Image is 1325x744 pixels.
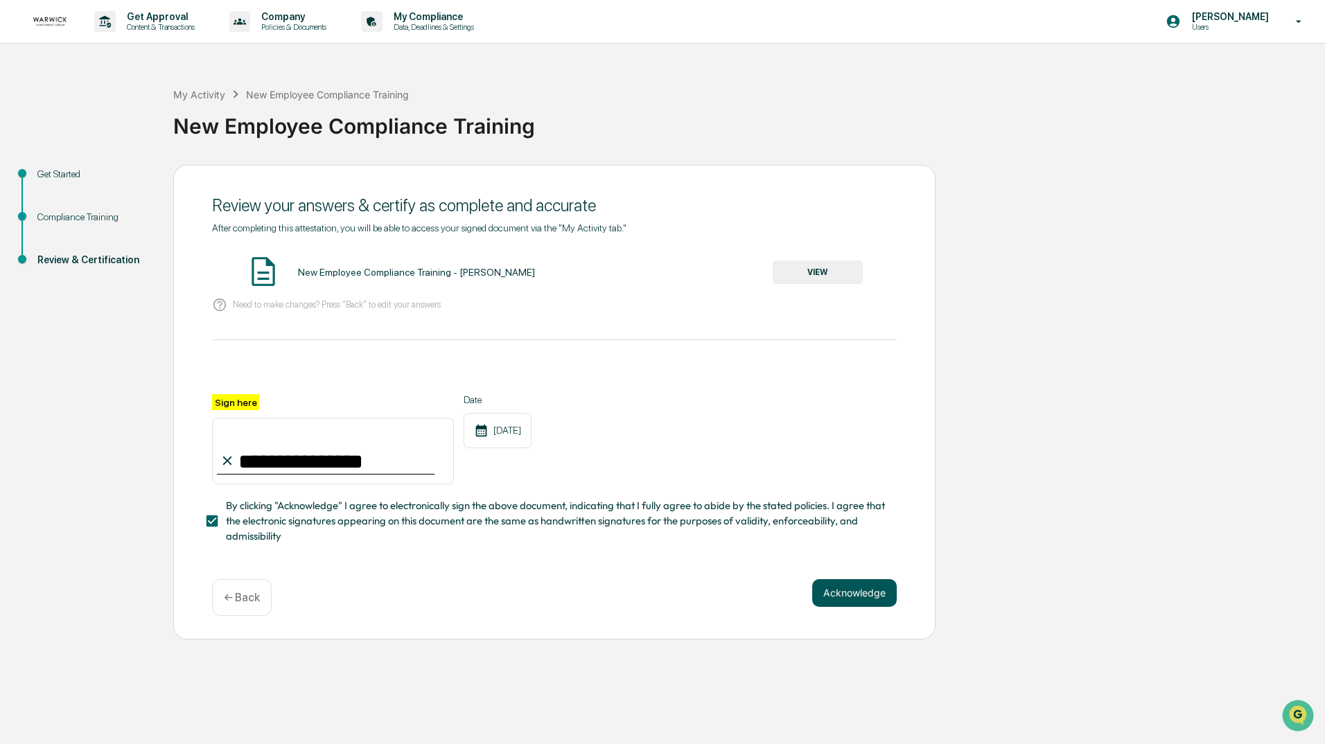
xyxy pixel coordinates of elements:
div: New Employee Compliance Training - [PERSON_NAME] [298,267,535,278]
a: 🔎Data Lookup [8,195,93,220]
button: Acknowledge [812,579,897,607]
img: logo [33,12,67,30]
div: Review & Certification [37,253,151,267]
p: Get Approval [116,11,202,22]
div: Get Started [37,167,151,181]
div: My Activity [173,89,225,100]
label: Sign here [212,394,259,410]
p: Data, Deadlines & Settings [383,22,481,32]
div: Start new chat [47,106,227,120]
span: Pylon [138,235,168,245]
a: Powered byPylon [98,234,168,245]
p: Need to make changes? Press "Back" to edit your answers [233,299,441,310]
label: Date [464,394,532,405]
p: Users [1181,22,1276,32]
div: Review your answers & certify as complete and accurate [212,195,897,215]
iframe: Open customer support [1281,698,1318,736]
div: 🗄️ [100,176,112,187]
span: By clicking "Acknowledge" I agree to electronically sign the above document, indicating that I fu... [226,498,886,544]
div: New Employee Compliance Training [246,89,409,100]
span: Preclearance [28,175,89,188]
div: We're available if you need us! [47,120,175,131]
span: After completing this attestation, you will be able to access your signed document via the "My Ac... [212,222,626,233]
p: ← Back [224,591,260,604]
span: Data Lookup [28,201,87,215]
span: Attestations [114,175,172,188]
p: Content & Transactions [116,22,202,32]
div: Compliance Training [37,210,151,224]
img: 1746055101610-c473b297-6a78-478c-a979-82029cc54cd1 [14,106,39,131]
a: 🗄️Attestations [95,169,177,194]
p: My Compliance [383,11,481,22]
div: New Employee Compliance Training [173,103,1318,139]
button: VIEW [773,260,863,284]
button: Start new chat [236,110,252,127]
p: [PERSON_NAME] [1181,11,1276,22]
p: Company [250,11,333,22]
img: Document Icon [246,254,281,289]
div: 🖐️ [14,176,25,187]
a: 🖐️Preclearance [8,169,95,194]
p: Policies & Documents [250,22,333,32]
p: How can we help? [14,29,252,51]
div: 🔎 [14,202,25,213]
div: [DATE] [464,413,532,448]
